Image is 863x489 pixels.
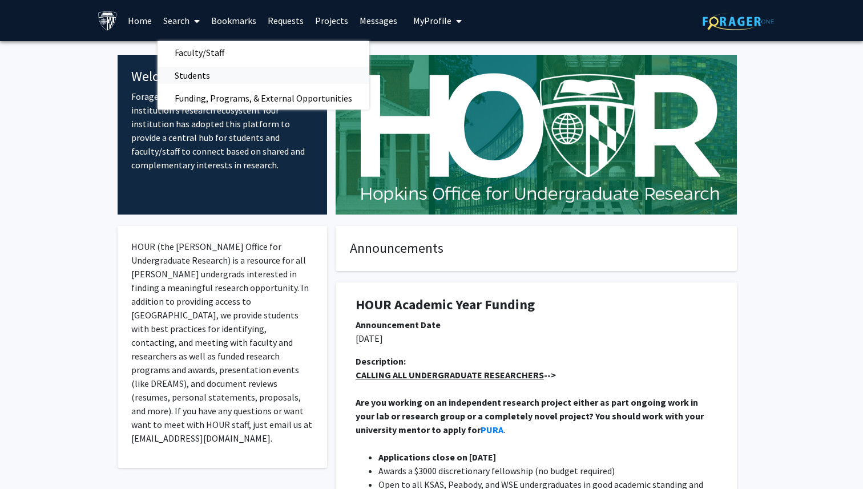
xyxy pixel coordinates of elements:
strong: Are you working on an independent research project either as part ongoing work in your lab or res... [356,397,705,435]
a: Students [158,67,369,84]
p: [DATE] [356,332,717,345]
div: Description: [356,354,717,368]
p: . [356,395,717,437]
li: Awards a $3000 discretionary fellowship (no budget required) [378,464,717,478]
span: Faculty/Staff [158,41,241,64]
div: Announcement Date [356,318,717,332]
a: Home [122,1,158,41]
strong: --> [356,369,556,381]
iframe: Chat [9,438,49,480]
a: Search [158,1,205,41]
span: Students [158,64,227,87]
h4: Welcome to ForagerOne [131,68,313,85]
p: ForagerOne provides an entry point into our institution’s research ecosystem. Your institution ha... [131,90,313,172]
p: HOUR (the [PERSON_NAME] Office for Undergraduate Research) is a resource for all [PERSON_NAME] un... [131,240,313,445]
img: Johns Hopkins University Logo [98,11,118,31]
a: Faculty/Staff [158,44,369,61]
u: CALLING ALL UNDERGRADUATE RESEARCHERS [356,369,544,381]
img: Cover Image [336,55,737,215]
a: Requests [262,1,309,41]
span: Funding, Programs, & External Opportunities [158,87,369,110]
a: Bookmarks [205,1,262,41]
a: Messages [354,1,403,41]
a: Funding, Programs, & External Opportunities [158,90,369,107]
h4: Announcements [350,240,723,257]
h1: HOUR Academic Year Funding [356,297,717,313]
span: My Profile [413,15,451,26]
a: Projects [309,1,354,41]
strong: Applications close on [DATE] [378,451,496,463]
a: PURA [481,424,503,435]
img: ForagerOne Logo [703,13,774,30]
